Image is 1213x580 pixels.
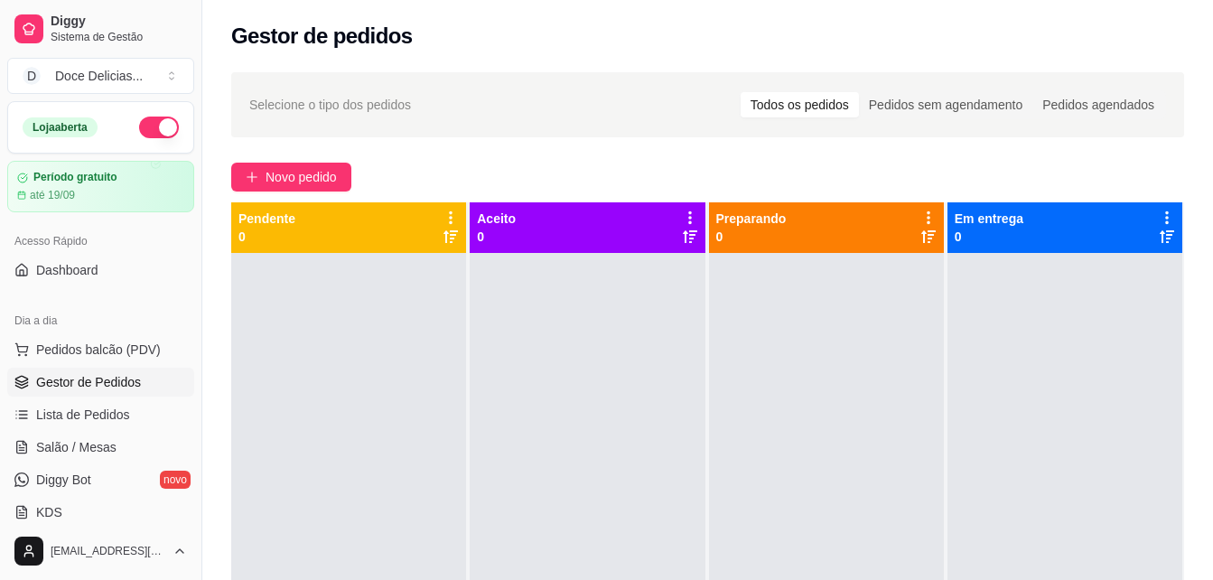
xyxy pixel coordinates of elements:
[741,92,859,117] div: Todos os pedidos
[7,227,194,256] div: Acesso Rápido
[231,163,351,192] button: Novo pedido
[139,117,179,138] button: Alterar Status
[716,210,787,228] p: Preparando
[33,171,117,184] article: Período gratuito
[36,373,141,391] span: Gestor de Pedidos
[23,117,98,137] div: Loja aberta
[1032,92,1164,117] div: Pedidos agendados
[51,30,187,44] span: Sistema de Gestão
[246,171,258,183] span: plus
[7,306,194,335] div: Dia a dia
[249,95,411,115] span: Selecione o tipo dos pedidos
[266,167,337,187] span: Novo pedido
[30,188,75,202] article: até 19/09
[55,67,143,85] div: Doce Delicias ...
[36,406,130,424] span: Lista de Pedidos
[36,438,117,456] span: Salão / Mesas
[36,261,98,279] span: Dashboard
[7,465,194,494] a: Diggy Botnovo
[7,7,194,51] a: DiggySistema de Gestão
[7,58,194,94] button: Select a team
[36,471,91,489] span: Diggy Bot
[231,22,413,51] h2: Gestor de pedidos
[51,14,187,30] span: Diggy
[955,228,1023,246] p: 0
[716,228,787,246] p: 0
[238,210,295,228] p: Pendente
[23,67,41,85] span: D
[477,210,516,228] p: Aceito
[36,341,161,359] span: Pedidos balcão (PDV)
[7,368,194,397] a: Gestor de Pedidos
[7,256,194,285] a: Dashboard
[859,92,1032,117] div: Pedidos sem agendamento
[7,498,194,527] a: KDS
[7,400,194,429] a: Lista de Pedidos
[477,228,516,246] p: 0
[7,161,194,212] a: Período gratuitoaté 19/09
[7,433,194,462] a: Salão / Mesas
[7,529,194,573] button: [EMAIL_ADDRESS][DOMAIN_NAME]
[51,544,165,558] span: [EMAIL_ADDRESS][DOMAIN_NAME]
[7,335,194,364] button: Pedidos balcão (PDV)
[955,210,1023,228] p: Em entrega
[238,228,295,246] p: 0
[36,503,62,521] span: KDS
